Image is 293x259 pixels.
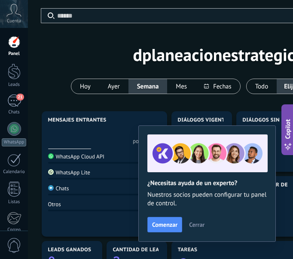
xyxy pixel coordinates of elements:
span: Diálogos vigentes [178,117,232,123]
button: Comenzar [147,217,182,232]
div: por semana [133,139,161,143]
div: Chats [48,185,69,192]
button: Mes [167,79,195,94]
h2: ¿Necesitas ayuda de un experto? [147,179,267,187]
img: WhatsApp Cloud API [48,153,54,159]
span: Cantidad de leads activos [113,247,190,253]
button: Cerrar [185,218,208,231]
span: Nuestros socios pueden configurar tu panel de control. [147,191,267,208]
span: Mensajes entrantes [48,117,107,123]
span: Tareas [178,247,198,253]
img: Chats [48,185,54,191]
div: Correo [2,227,27,233]
div: Chats [2,110,27,115]
span: Comenzar [152,222,177,228]
div: Calendario [2,169,27,175]
span: Cerrar [189,222,204,228]
span: Copilot [284,119,292,139]
div: Panel [2,51,27,57]
button: Hoy [71,79,99,94]
div: WhatsApp [2,138,26,146]
img: WhatsApp Lite [48,169,54,175]
div: Leads [2,82,27,88]
span: 21 [16,94,24,101]
button: Todo [247,79,277,94]
div: WhatsApp Cloud API [48,153,104,160]
button: Ayer [99,79,128,94]
span: Leads ganados [48,247,92,253]
a: 0 [104,123,161,140]
button: Semana [128,79,168,94]
div: WhatsApp Lite [48,169,90,176]
span: Cuenta [7,18,21,24]
div: Otros [48,201,61,208]
div: Listas [2,199,27,205]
